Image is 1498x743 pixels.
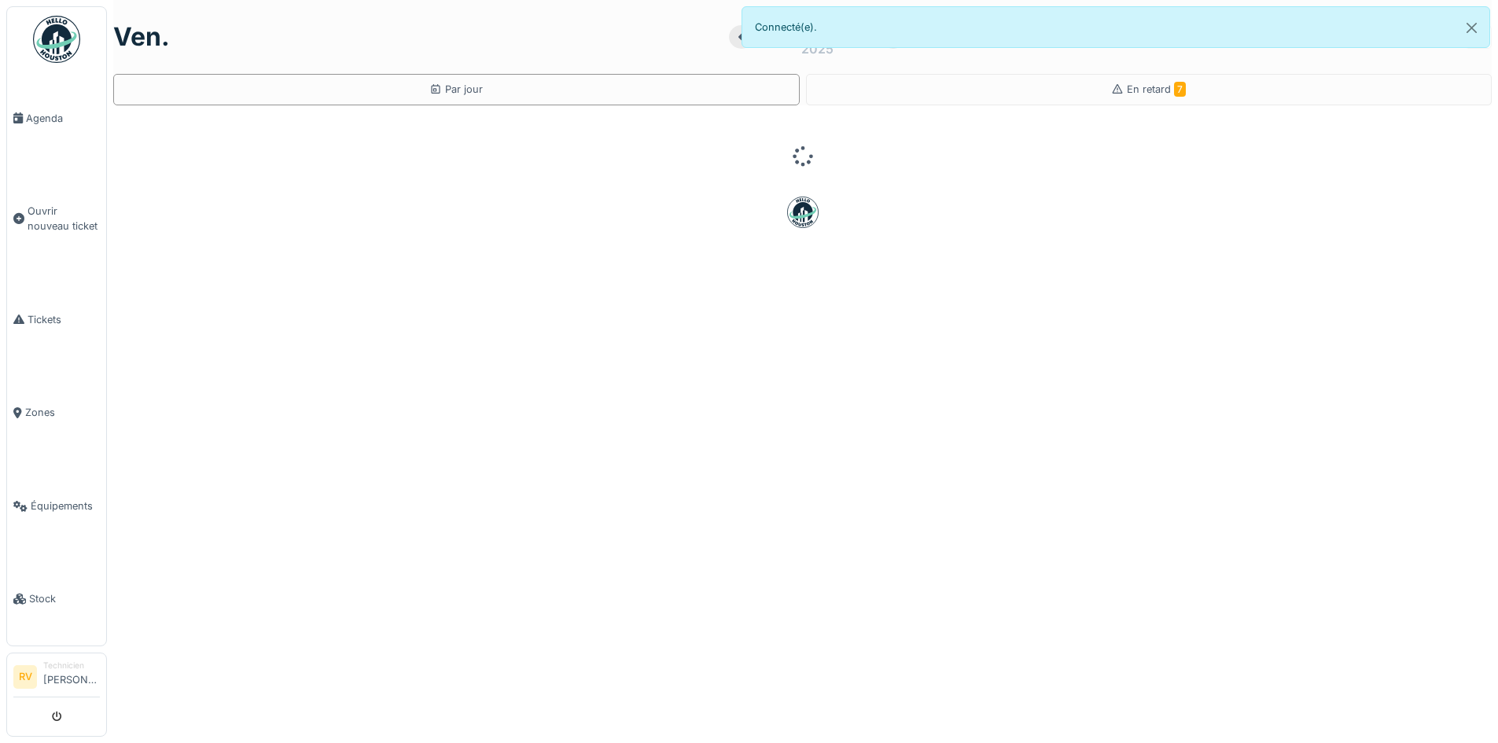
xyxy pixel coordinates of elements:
span: 7 [1174,82,1186,97]
span: Agenda [26,111,100,126]
img: Badge_color-CXgf-gQk.svg [33,16,80,63]
a: Tickets [7,273,106,366]
a: Ouvrir nouveau ticket [7,165,106,274]
a: RV Technicien[PERSON_NAME] [13,660,100,697]
span: Tickets [28,312,100,327]
button: Close [1454,7,1489,49]
div: Par jour [429,82,483,97]
span: Stock [29,591,100,606]
div: 2025 [801,39,834,58]
li: RV [13,665,37,689]
a: Stock [7,553,106,646]
span: Zones [25,405,100,420]
img: badge-BVDL4wpA.svg [787,197,819,228]
span: Équipements [31,498,100,513]
div: Technicien [43,660,100,671]
span: En retard [1127,83,1186,95]
a: Zones [7,366,106,460]
a: Équipements [7,459,106,553]
div: Connecté(e). [742,6,1491,48]
span: Ouvrir nouveau ticket [28,204,100,234]
li: [PERSON_NAME] [43,660,100,693]
h1: ven. [113,22,170,52]
a: Agenda [7,72,106,165]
